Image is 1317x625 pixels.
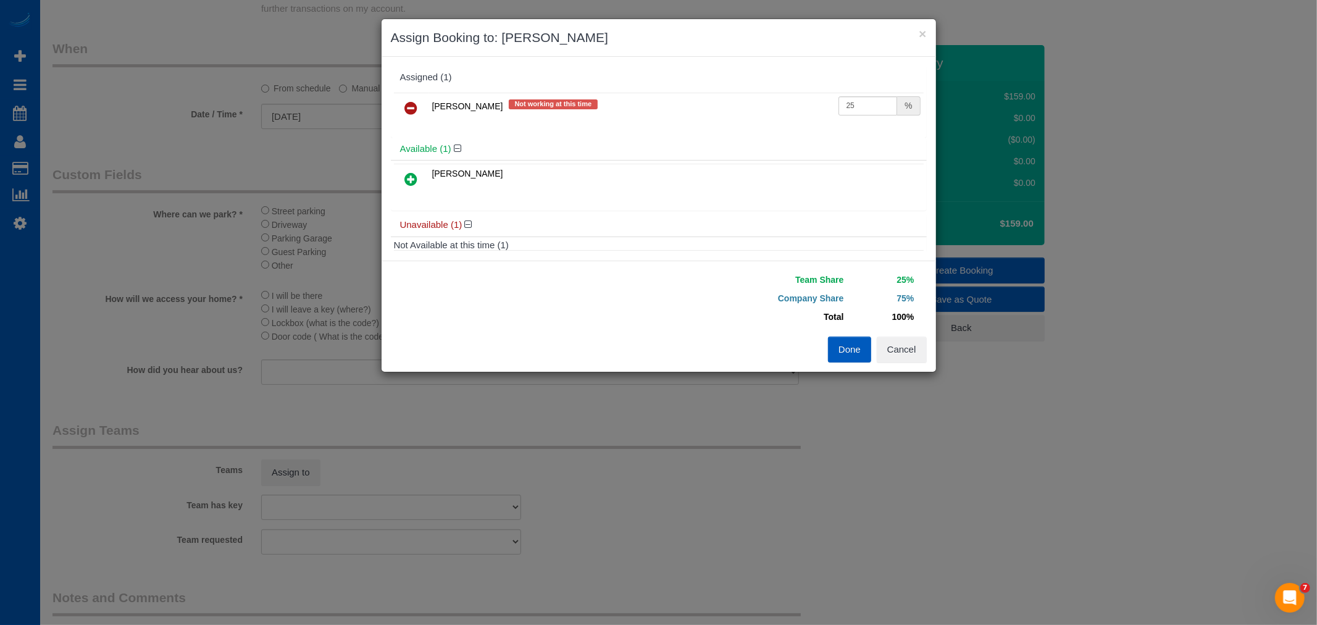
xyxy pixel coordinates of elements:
div: Assigned (1) [400,72,918,83]
td: 25% [847,271,918,289]
td: Company Share [668,289,847,308]
td: 100% [847,308,918,326]
iframe: Intercom live chat [1275,583,1305,613]
h4: Available (1) [400,144,918,154]
h4: Not Available at this time (1) [394,240,924,251]
td: Total [668,308,847,326]
h3: Assign Booking to: [PERSON_NAME] [391,28,927,47]
div: % [897,96,920,115]
td: Team Share [668,271,847,289]
button: × [919,27,926,40]
button: Done [828,337,871,363]
span: Not working at this time [509,99,598,109]
span: [PERSON_NAME] [432,169,503,178]
span: 7 [1300,583,1310,593]
td: 75% [847,289,918,308]
h4: Unavailable (1) [400,220,918,230]
span: [PERSON_NAME] [432,101,503,111]
button: Cancel [877,337,927,363]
